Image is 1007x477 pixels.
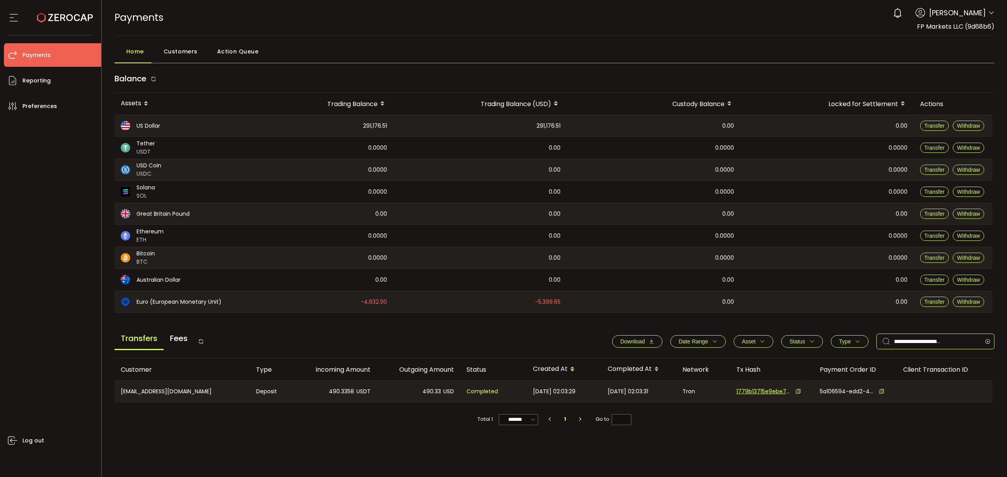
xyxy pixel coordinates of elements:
[957,189,980,195] span: Withdraw
[567,97,740,110] div: Custody Balance
[549,209,561,218] span: 0.00
[924,189,945,195] span: Transfer
[136,122,160,130] span: US Dollar
[920,275,949,285] button: Transfer
[293,365,377,374] div: Incoming Amount
[136,192,155,200] span: SOL
[953,297,984,307] button: Withdraw
[924,233,945,239] span: Transfer
[136,148,155,156] span: USDT
[121,165,130,174] img: usdc_portfolio.svg
[114,11,164,24] span: Payments
[920,143,949,153] button: Transfer
[924,145,945,151] span: Transfer
[478,414,493,425] span: Total 1
[889,231,907,240] span: 0.0000
[920,231,949,241] button: Transfer
[136,170,161,178] span: USDC
[596,414,631,425] span: Go to
[670,335,726,348] button: Date Range
[953,165,984,175] button: Withdraw
[620,338,645,345] span: Download
[953,187,984,197] button: Withdraw
[136,258,155,266] span: BTC
[897,365,992,374] div: Client Transaction ID
[740,97,914,110] div: Locked for Settlement
[929,7,986,18] span: [PERSON_NAME]
[329,387,354,396] span: 490.3358
[789,338,805,345] span: Status
[368,143,387,152] span: 0.0000
[136,210,190,218] span: Great Britain Pound
[164,328,194,349] span: Fees
[953,231,984,241] button: Withdraw
[781,335,823,348] button: Status
[549,253,561,262] span: 0.00
[722,275,734,284] span: 0.00
[121,143,130,152] img: usdt_portfolio.svg
[136,139,155,148] span: Tether
[121,209,130,218] img: gbp_portfolio.svg
[831,335,869,348] button: Type
[443,387,454,396] span: USD
[368,165,387,174] span: 0.0000
[968,439,1007,477] iframe: Chat Widget
[715,231,734,240] span: 0.0000
[920,165,949,175] button: Transfer
[957,211,980,217] span: Withdraw
[368,187,387,196] span: 0.0000
[896,121,907,130] span: 0.00
[957,123,980,129] span: Withdraw
[715,187,734,196] span: 0.0000
[114,97,236,110] div: Assets
[549,275,561,284] span: 0.00
[121,297,130,306] img: eur_portfolio.svg
[136,161,161,170] span: USD Coin
[22,435,44,446] span: Log out
[953,253,984,263] button: Withdraw
[742,338,756,345] span: Asset
[924,255,945,261] span: Transfer
[467,387,498,396] span: Completed
[422,387,441,396] span: 490.33
[393,97,567,110] div: Trading Balance (USD)
[236,97,393,110] div: Trading Balance
[368,231,387,240] span: 0.0000
[114,365,250,374] div: Customer
[558,414,572,425] li: 1
[889,187,907,196] span: 0.0000
[957,255,980,261] span: Withdraw
[734,335,773,348] button: Asset
[535,297,561,306] span: -5,399.65
[920,121,949,131] button: Transfer
[121,253,130,262] img: btc_portfolio.svg
[608,387,648,396] span: [DATE] 02:03:31
[460,365,527,374] div: Status
[361,297,387,306] span: -4,632.90
[121,121,130,130] img: usd_portfolio.svg
[22,50,51,61] span: Payments
[356,387,371,396] span: USDT
[813,365,897,374] div: Payment Order ID
[914,99,992,108] div: Actions
[896,275,907,284] span: 0.00
[889,143,907,152] span: 0.0000
[363,121,387,130] span: 291,176.51
[250,381,293,402] div: Deposit
[924,277,945,283] span: Transfer
[136,250,155,258] span: Bitcoin
[549,165,561,174] span: 0.00
[126,44,144,59] span: Home
[114,73,146,84] span: Balance
[136,227,164,236] span: Ethereum
[924,167,945,173] span: Transfer
[549,231,561,240] span: 0.00
[715,143,734,152] span: 0.0000
[920,253,949,263] button: Transfer
[722,209,734,218] span: 0.00
[114,381,250,402] div: [EMAIL_ADDRESS][DOMAIN_NAME]
[917,22,994,31] span: FP Markets LLC (9d68b6)
[375,275,387,284] span: 0.00
[121,187,130,196] img: sol_portfolio.png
